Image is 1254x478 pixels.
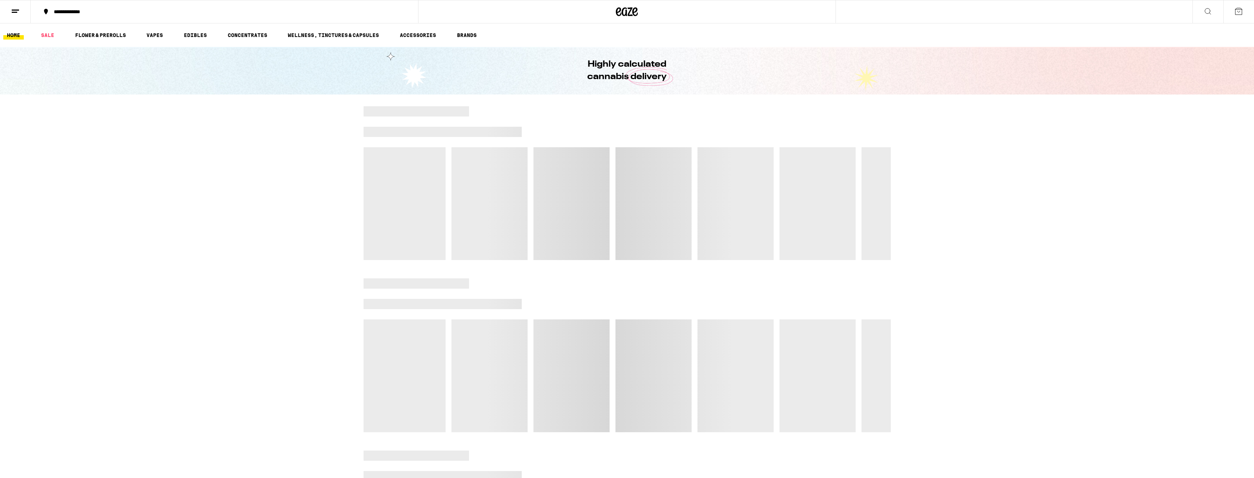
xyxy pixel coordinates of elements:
[37,31,58,40] a: SALE
[180,31,211,40] a: EDIBLES
[567,58,688,83] h1: Highly calculated cannabis delivery
[143,31,167,40] a: VAPES
[396,31,440,40] a: ACCESSORIES
[224,31,271,40] a: CONCENTRATES
[284,31,383,40] a: WELLNESS, TINCTURES & CAPSULES
[453,31,480,40] a: BRANDS
[71,31,130,40] a: FLOWER & PREROLLS
[3,31,24,40] a: HOME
